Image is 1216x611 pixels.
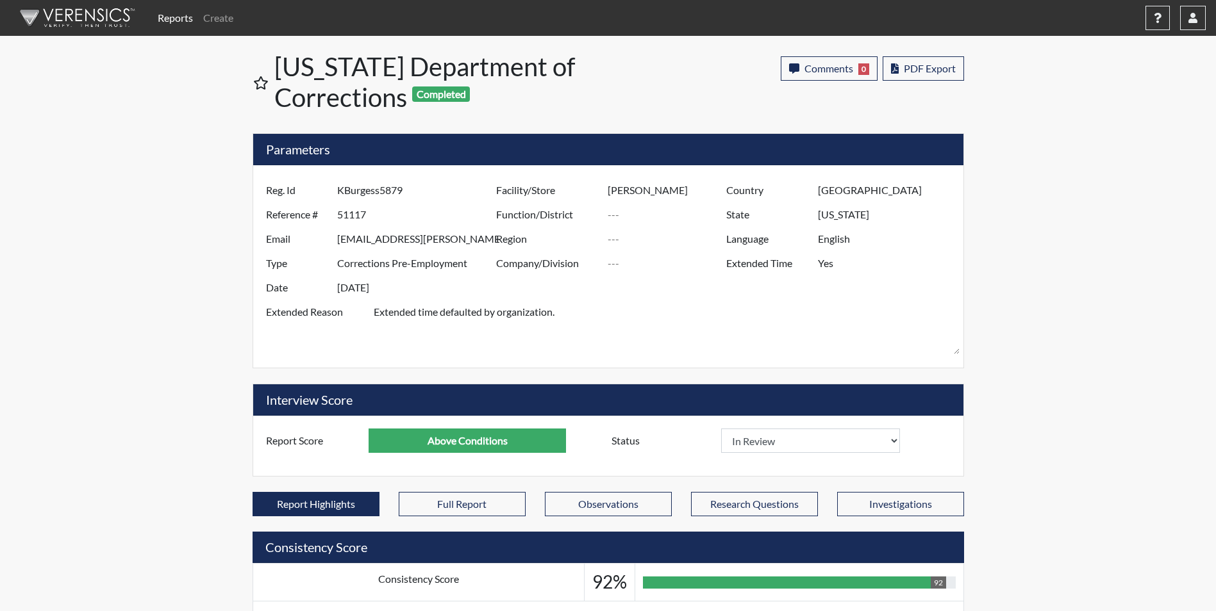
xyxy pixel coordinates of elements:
span: Comments [804,62,853,74]
div: 92 [931,576,946,589]
input: --- [818,178,960,202]
input: --- [818,227,960,251]
input: --- [608,227,729,251]
label: Reference # [256,202,337,227]
button: PDF Export [883,56,964,81]
h5: Interview Score [253,384,963,416]
a: Reports [153,5,198,31]
label: Type [256,251,337,275]
a: Create [198,5,238,31]
button: Comments0 [781,56,878,81]
label: Function/District [487,202,608,227]
h3: 92% [592,571,627,593]
label: Report Score [256,428,369,453]
div: Document a decision to hire or decline a candiate [602,428,960,453]
button: Report Highlights [253,492,379,516]
label: Status [602,428,721,453]
button: Research Questions [691,492,818,516]
button: Observations [545,492,672,516]
span: PDF Export [904,62,956,74]
td: Consistency Score [253,564,585,601]
input: --- [369,428,566,453]
button: Full Report [399,492,526,516]
label: Email [256,227,337,251]
h1: [US_STATE] Department of Corrections [274,51,610,113]
input: --- [337,178,499,202]
label: Extended Time [717,251,818,275]
span: Completed [412,86,470,102]
label: Company/Division [487,251,608,275]
input: --- [608,251,729,275]
input: --- [337,275,499,300]
label: Facility/Store [487,178,608,202]
label: Date [256,275,337,300]
input: --- [337,202,499,227]
input: --- [818,202,960,227]
h5: Parameters [253,134,963,165]
input: --- [818,251,960,275]
button: Investigations [837,492,964,516]
label: Region [487,227,608,251]
label: State [717,202,818,227]
input: --- [608,202,729,227]
label: Country [717,178,818,202]
label: Extended Reason [256,300,374,355]
span: 0 [858,63,869,75]
label: Language [717,227,818,251]
h5: Consistency Score [253,532,964,563]
input: --- [608,178,729,202]
input: --- [337,251,499,275]
label: Reg. Id [256,178,337,202]
input: --- [337,227,499,251]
